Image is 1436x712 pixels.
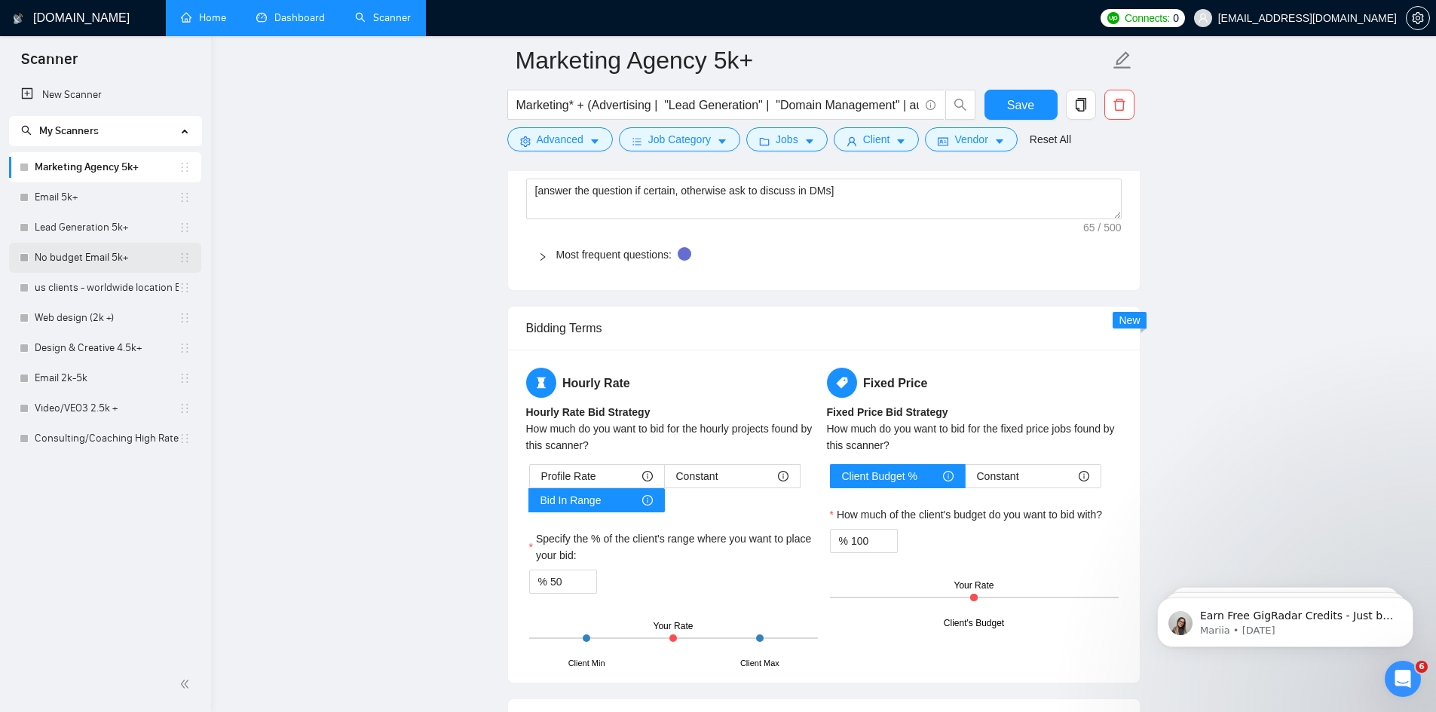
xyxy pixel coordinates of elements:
[9,182,201,212] li: Email 5k+
[1079,471,1089,481] span: info-circle
[678,247,691,261] div: Tooltip anchor
[529,530,818,564] label: Specify the % of the client's range where you want to place your bid:
[355,11,411,24] a: searchScanner
[827,368,857,398] span: tag
[1119,314,1140,326] span: New
[977,465,1019,487] span: Constant
[954,131,987,148] span: Vendor
[863,131,890,148] span: Client
[540,489,602,512] span: Bid In Range
[834,127,920,151] button: userClientcaret-down
[632,136,642,147] span: bars
[35,423,179,454] a: Consulting/Coaching High Rates only
[589,136,600,147] span: caret-down
[925,127,1017,151] button: idcardVendorcaret-down
[9,333,201,363] li: Design & Creative 4.5k+
[537,131,583,148] span: Advanced
[842,465,917,487] span: Client Budget %
[945,90,975,120] button: search
[1173,10,1179,26] span: 0
[676,465,718,487] span: Constant
[541,465,596,487] span: Profile Rate
[1406,6,1430,30] button: setting
[9,243,201,273] li: No budget Email 5k+
[648,131,711,148] span: Job Category
[179,191,191,203] span: holder
[9,393,201,423] li: Video/VEO3 2.5k +
[746,127,828,151] button: folderJobscaret-down
[1007,96,1034,115] span: Save
[804,136,815,147] span: caret-down
[943,471,954,481] span: info-circle
[1067,98,1095,112] span: copy
[39,124,99,137] span: My Scanners
[9,152,201,182] li: Marketing Agency 5k+
[526,420,821,454] div: How much do you want to bid for the hourly projects found by this scanner?
[516,41,1110,79] input: Scanner name...
[9,363,201,393] li: Email 2k-5k
[179,432,191,445] span: holder
[1107,12,1119,24] img: upwork-logo.png
[1407,12,1429,24] span: setting
[35,363,179,393] a: Email 2k-5k
[827,406,948,418] b: Fixed Price Bid Strategy
[827,420,1122,454] div: How much do you want to bid for the fixed price jobs found by this scanner?
[179,161,191,173] span: holder
[538,252,547,261] span: right
[619,127,740,151] button: barsJob Categorycaret-down
[1104,90,1134,120] button: delete
[717,136,727,147] span: caret-down
[526,237,1122,272] div: Most frequent questions:
[179,252,191,264] span: holder
[35,333,179,363] a: Design & Creative 4.5k+
[35,212,179,243] a: Lead Generation 5k+
[1125,10,1170,26] span: Connects:
[526,406,651,418] b: Hourly Rate Bid Strategy
[526,368,821,398] h5: Hourly Rate
[1416,661,1428,673] span: 6
[21,125,32,136] span: search
[179,342,191,354] span: holder
[550,570,596,593] input: Specify the % of the client's range where you want to place your bid:
[35,243,179,273] a: No budget Email 5k+
[21,124,99,137] span: My Scanners
[954,579,994,593] div: Your Rate
[944,616,1004,631] div: Client's Budget
[179,402,191,414] span: holder
[1198,13,1208,23] span: user
[642,471,653,481] span: info-circle
[1134,566,1436,671] iframe: Intercom notifications message
[926,100,935,110] span: info-circle
[9,80,201,110] li: New Scanner
[526,307,1122,350] div: Bidding Terms
[179,222,191,234] span: holder
[179,677,194,692] span: double-left
[256,11,325,24] a: dashboardDashboard
[179,312,191,324] span: holder
[35,393,179,423] a: Video/VEO3 2.5k +
[776,131,798,148] span: Jobs
[9,423,201,454] li: Consulting/Coaching High Rates only
[9,48,90,80] span: Scanner
[556,249,672,261] a: Most frequent questions:
[568,657,605,670] div: Client Min
[759,136,770,147] span: folder
[35,152,179,182] a: Marketing Agency 5k+
[827,368,1122,398] h5: Fixed Price
[516,96,919,115] input: Search Freelance Jobs...
[851,530,897,552] input: How much of the client's budget do you want to bid with?
[946,98,975,112] span: search
[9,212,201,243] li: Lead Generation 5k+
[35,182,179,212] a: Email 5k+
[179,282,191,294] span: holder
[9,273,201,303] li: us clients - worldwide location Email 5k+
[1385,661,1421,697] iframe: Intercom live chat
[984,90,1058,120] button: Save
[181,11,226,24] a: homeHome
[13,7,23,31] img: logo
[740,657,779,670] div: Client Max
[9,303,201,333] li: Web design (2k +)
